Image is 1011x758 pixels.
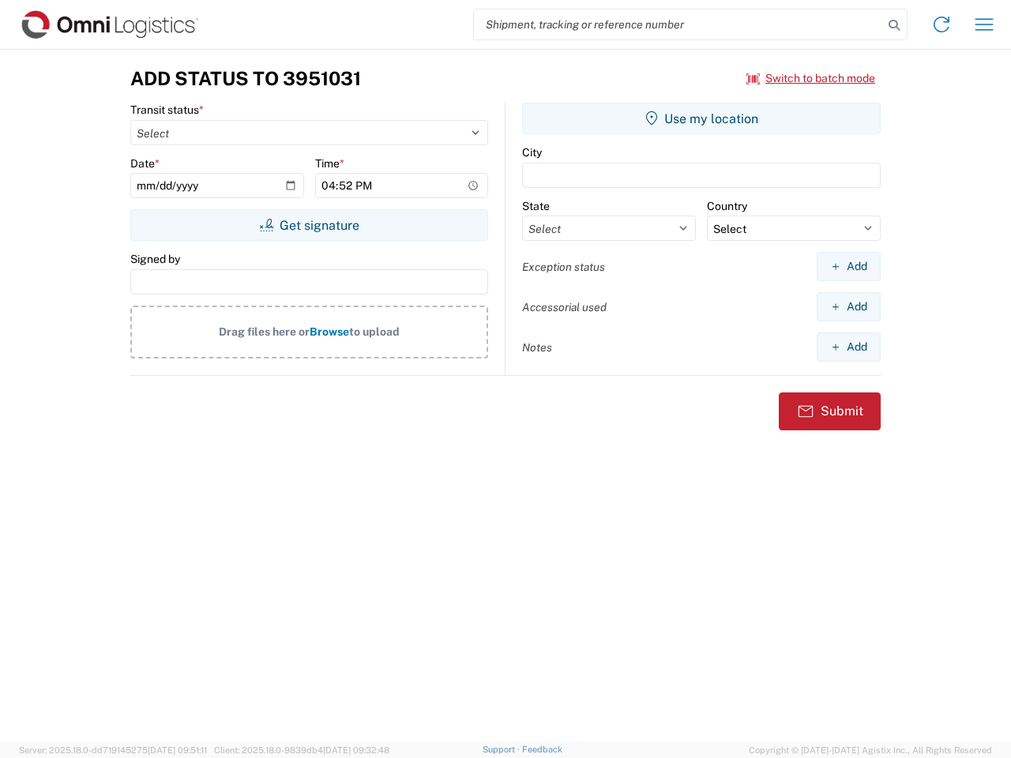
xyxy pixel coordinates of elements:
[817,292,881,321] button: Add
[474,9,883,39] input: Shipment, tracking or reference number
[522,260,605,274] label: Exception status
[779,392,881,430] button: Submit
[130,67,361,90] h3: Add Status to 3951031
[130,209,488,241] button: Get signature
[310,325,349,338] span: Browse
[349,325,400,338] span: to upload
[522,199,550,213] label: State
[707,199,747,213] label: Country
[130,252,180,266] label: Signed by
[522,103,881,134] button: Use my location
[746,66,875,92] button: Switch to batch mode
[483,745,522,754] a: Support
[19,745,207,755] span: Server: 2025.18.0-dd719145275
[522,145,542,159] label: City
[522,340,552,355] label: Notes
[323,745,389,755] span: [DATE] 09:32:48
[130,103,204,117] label: Transit status
[522,745,562,754] a: Feedback
[130,156,160,171] label: Date
[749,743,992,757] span: Copyright © [DATE]-[DATE] Agistix Inc., All Rights Reserved
[315,156,344,171] label: Time
[214,745,389,755] span: Client: 2025.18.0-9839db4
[817,252,881,281] button: Add
[522,300,607,314] label: Accessorial used
[817,332,881,362] button: Add
[219,325,310,338] span: Drag files here or
[148,745,207,755] span: [DATE] 09:51:11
